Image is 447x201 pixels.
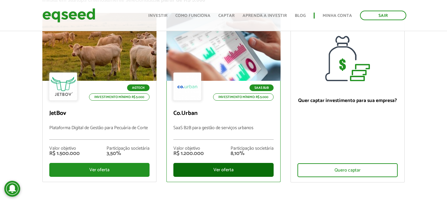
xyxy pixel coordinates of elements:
p: Investimento mínimo: R$ 5.000 [213,93,274,101]
div: Ver oferta [173,163,274,177]
div: 3,50% [107,151,150,156]
a: Blog [295,14,306,18]
a: Minha conta [323,14,352,18]
div: Quero captar [297,163,398,177]
div: Valor objetivo [49,146,80,151]
a: Captar [218,14,235,18]
div: Valor objetivo [173,146,204,151]
a: SaaS B2B Investimento mínimo: R$ 5.000 Co.Urban SaaS B2B para gestão de serviços urbanos Valor ob... [166,13,281,182]
div: 8,10% [231,151,274,156]
p: JetBov [49,110,150,117]
div: R$ 1.200.000 [173,151,204,156]
p: Quer captar investimento para sua empresa? [297,98,398,104]
a: Aprenda a investir [243,14,287,18]
a: Agtech Investimento mínimo: R$ 5.000 JetBov Plataforma Digital de Gestão para Pecuária de Corte V... [42,13,156,182]
a: Sair [360,11,406,20]
div: R$ 1.500.000 [49,151,80,156]
p: Plataforma Digital de Gestão para Pecuária de Corte [49,126,150,140]
p: SaaS B2B [249,84,274,91]
div: Ver oferta [49,163,150,177]
a: Investir [148,14,167,18]
p: Co.Urban [173,110,274,117]
img: EqSeed [42,7,95,24]
a: Como funciona [175,14,210,18]
p: Investimento mínimo: R$ 5.000 [89,93,150,101]
p: Agtech [127,84,150,91]
div: Participação societária [231,146,274,151]
a: Quer captar investimento para sua empresa? Quero captar [291,13,405,182]
p: SaaS B2B para gestão de serviços urbanos [173,126,274,140]
div: Participação societária [107,146,150,151]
